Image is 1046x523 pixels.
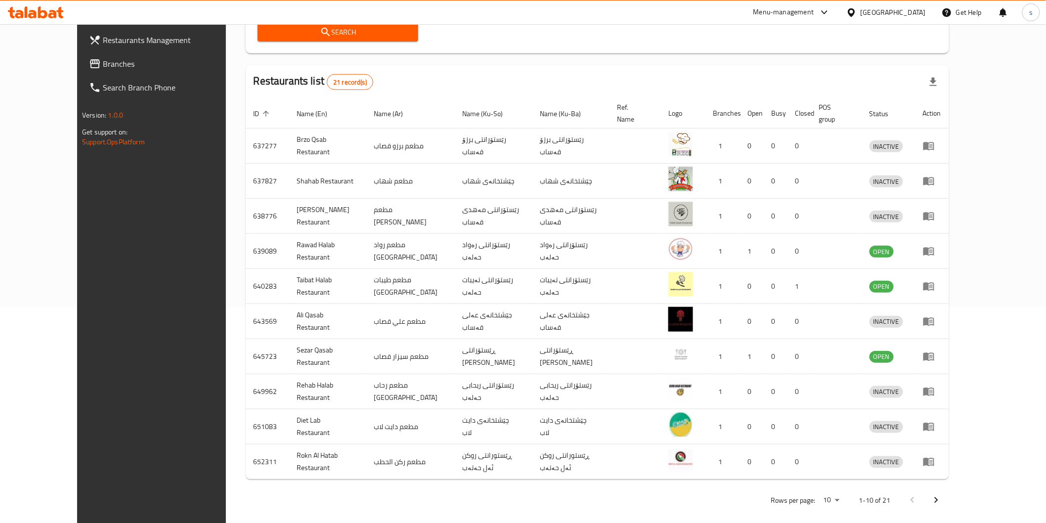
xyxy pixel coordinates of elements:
[668,447,693,472] img: Rokn Al Hatab Restaurant
[740,374,763,409] td: 0
[289,339,366,374] td: Sezar Qasab Restaurant
[532,129,609,164] td: رێستۆرانتی برزۆ قەساب
[265,26,411,39] span: Search
[870,211,903,222] span: INACTIVE
[668,237,693,261] img: Rawad Halab Restaurant
[923,280,941,292] div: Menu
[787,234,811,269] td: 0
[924,488,948,512] button: Next page
[327,74,373,90] div: Total records count
[289,269,366,304] td: Taibat Halab Restaurant
[763,409,787,444] td: 0
[246,304,289,339] td: 643569
[923,421,941,433] div: Menu
[366,234,455,269] td: مطعم رواد [GEOGRAPHIC_DATA]
[771,494,816,507] p: Rows per page:
[246,199,289,234] td: 638776
[463,108,516,120] span: Name (Ku-So)
[870,108,902,120] span: Status
[870,316,903,328] div: INACTIVE
[870,351,894,363] div: OPEN
[660,98,705,129] th: Logo
[740,234,763,269] td: 1
[455,339,532,374] td: ڕێستۆرانتی [PERSON_NAME]
[923,210,941,222] div: Menu
[753,6,814,18] div: Menu-management
[617,101,649,125] span: Ref. Name
[763,374,787,409] td: 0
[455,374,532,409] td: رێستۆرانتی ریحابی حەلەب
[254,74,373,90] h2: Restaurants list
[787,199,811,234] td: 0
[455,164,532,199] td: چێشتخانەی شهاب
[455,304,532,339] td: جێشتخانەی عەلی قەساب
[705,374,740,409] td: 1
[366,374,455,409] td: مطعم رحاب [GEOGRAPHIC_DATA]
[705,304,740,339] td: 1
[81,28,252,52] a: Restaurants Management
[366,164,455,199] td: مطعم شهاب
[740,269,763,304] td: 0
[289,374,366,409] td: Rehab Halab Restaurant
[861,7,926,18] div: [GEOGRAPHIC_DATA]
[668,167,693,191] img: Shahab Restaurant
[668,377,693,402] img: Rehab Halab Restaurant
[374,108,416,120] span: Name (Ar)
[859,494,891,507] p: 1-10 of 21
[870,421,903,433] div: INACTIVE
[705,444,740,479] td: 1
[763,129,787,164] td: 0
[532,409,609,444] td: چێشتخانەی دایت لاب
[740,444,763,479] td: 0
[103,82,244,93] span: Search Branch Phone
[921,70,945,94] div: Export file
[870,316,903,327] span: INACTIVE
[366,304,455,339] td: مطعم علي قصاب
[763,199,787,234] td: 0
[366,339,455,374] td: مطعم سيزار قصاب
[246,234,289,269] td: 639089
[532,164,609,199] td: چێشتخانەی شهاب
[870,456,903,468] span: INACTIVE
[740,339,763,374] td: 1
[787,409,811,444] td: 0
[870,141,903,152] span: INACTIVE
[763,98,787,129] th: Busy
[763,444,787,479] td: 0
[246,339,289,374] td: 645723
[923,386,941,397] div: Menu
[366,409,455,444] td: مطعم دايت لاب
[705,98,740,129] th: Branches
[108,109,123,122] span: 1.0.0
[532,304,609,339] td: جێشتخانەی عەلی قەساب
[246,164,289,199] td: 637827
[81,76,252,99] a: Search Branch Phone
[366,269,455,304] td: مطعم طيبات [GEOGRAPHIC_DATA]
[923,456,941,468] div: Menu
[532,269,609,304] td: رێستۆرانتی تەیبات حەلەب
[668,272,693,297] img: Taibat Halab Restaurant
[289,129,366,164] td: Brzo Qsab Restaurant
[455,199,532,234] td: رێستۆرانتی مەهدی قەساب
[246,409,289,444] td: 651083
[705,269,740,304] td: 1
[289,199,366,234] td: [PERSON_NAME] Restaurant
[455,269,532,304] td: رێستۆرانتی تەیبات حەلەب
[455,444,532,479] td: ڕێستورانتی روکن ئەل حەتەب
[246,374,289,409] td: 649962
[455,234,532,269] td: رێستۆرانتی رەواد حەلەب
[763,339,787,374] td: 0
[705,164,740,199] td: 1
[289,409,366,444] td: Diet Lab Restaurant
[81,52,252,76] a: Branches
[455,129,532,164] td: رێستۆرانتی برزۆ قەساب
[532,199,609,234] td: رێستۆرانتی مەهدی قەساب
[668,412,693,437] img: Diet Lab Restaurant
[103,58,244,70] span: Branches
[366,129,455,164] td: مطعم برزو قصاب
[705,199,740,234] td: 1
[327,78,373,87] span: 21 record(s)
[870,246,894,258] div: OPEN
[915,98,949,129] th: Action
